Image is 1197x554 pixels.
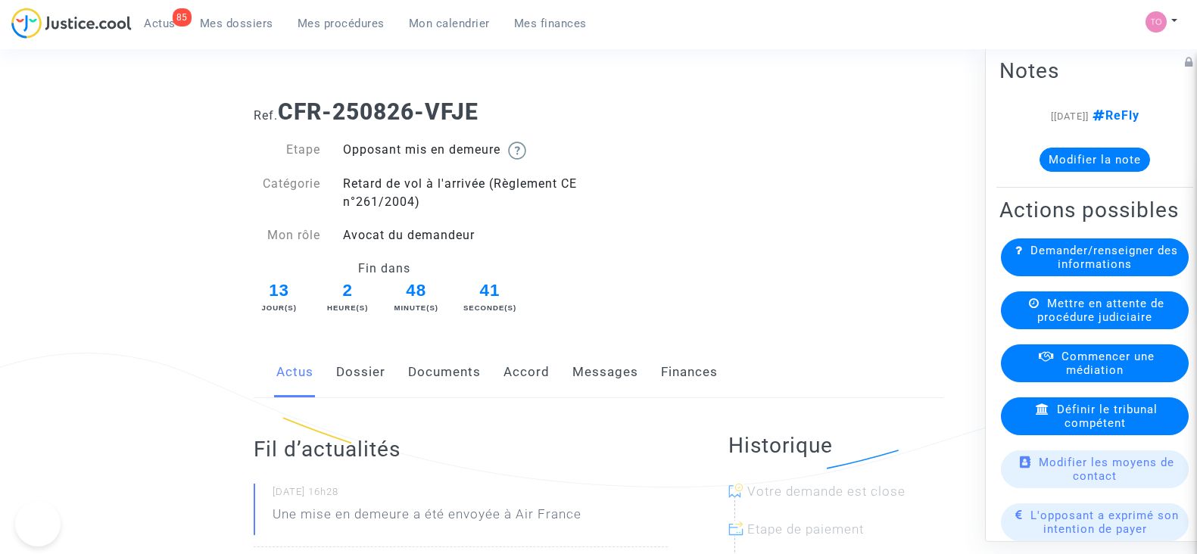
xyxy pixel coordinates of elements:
span: 13 [252,278,307,303]
span: Mettre en attente de procédure judiciaire [1037,297,1164,324]
span: Mes finances [514,17,587,30]
a: Accord [503,347,550,397]
div: 85 [173,8,192,26]
span: Modifier les moyens de contact [1039,456,1174,483]
div: Avocat du demandeur [332,226,599,244]
span: 2 [326,278,369,303]
div: Seconde(s) [463,303,517,313]
span: 48 [389,278,444,303]
span: 41 [463,278,517,303]
a: Dossier [336,347,385,397]
img: jc-logo.svg [11,8,132,39]
p: Une mise en demeure a été envoyée à Air France [273,505,581,531]
span: Mes procédures [298,17,385,30]
a: Finances [661,347,718,397]
small: [DATE] 16h28 [273,485,668,505]
a: Mes finances [502,12,599,35]
span: Mes dossiers [200,17,273,30]
iframe: Help Scout Beacon - Open [15,501,61,546]
h2: Fil d’actualités [254,436,668,462]
h2: Historique [728,432,943,459]
a: Actus [276,347,313,397]
div: Heure(s) [326,303,369,313]
a: Mon calendrier [397,12,502,35]
img: help.svg [508,142,526,160]
a: Mes procédures [285,12,397,35]
div: Retard de vol à l'arrivée (Règlement CE n°261/2004) [332,175,599,211]
b: CFR-250826-VFJE [278,98,478,125]
span: [[DATE]] [1051,110,1089,122]
span: Définir le tribunal compétent [1057,403,1158,430]
div: Opposant mis en demeure [332,141,599,160]
a: Documents [408,347,481,397]
img: fe1f3729a2b880d5091b466bdc4f5af5 [1146,11,1167,33]
span: Mon calendrier [409,17,490,30]
span: Actus [144,17,176,30]
span: Votre demande est close [747,484,906,499]
span: Commencer une médiation [1061,350,1155,377]
div: Etape [242,141,332,160]
span: Demander/renseigner des informations [1030,244,1178,271]
h2: Notes [999,58,1190,84]
h2: Actions possibles [999,197,1190,223]
button: Modifier la note [1040,148,1150,172]
div: Jour(s) [252,303,307,313]
div: Catégorie [242,175,332,211]
span: ReFly [1089,108,1139,123]
div: Minute(s) [389,303,444,313]
span: L'opposant a exprimé son intention de payer [1030,509,1179,536]
span: Ref. [254,108,278,123]
a: Messages [572,347,638,397]
div: Fin dans [242,260,527,278]
div: Mon rôle [242,226,332,244]
a: 85Actus [132,12,188,35]
a: Mes dossiers [188,12,285,35]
